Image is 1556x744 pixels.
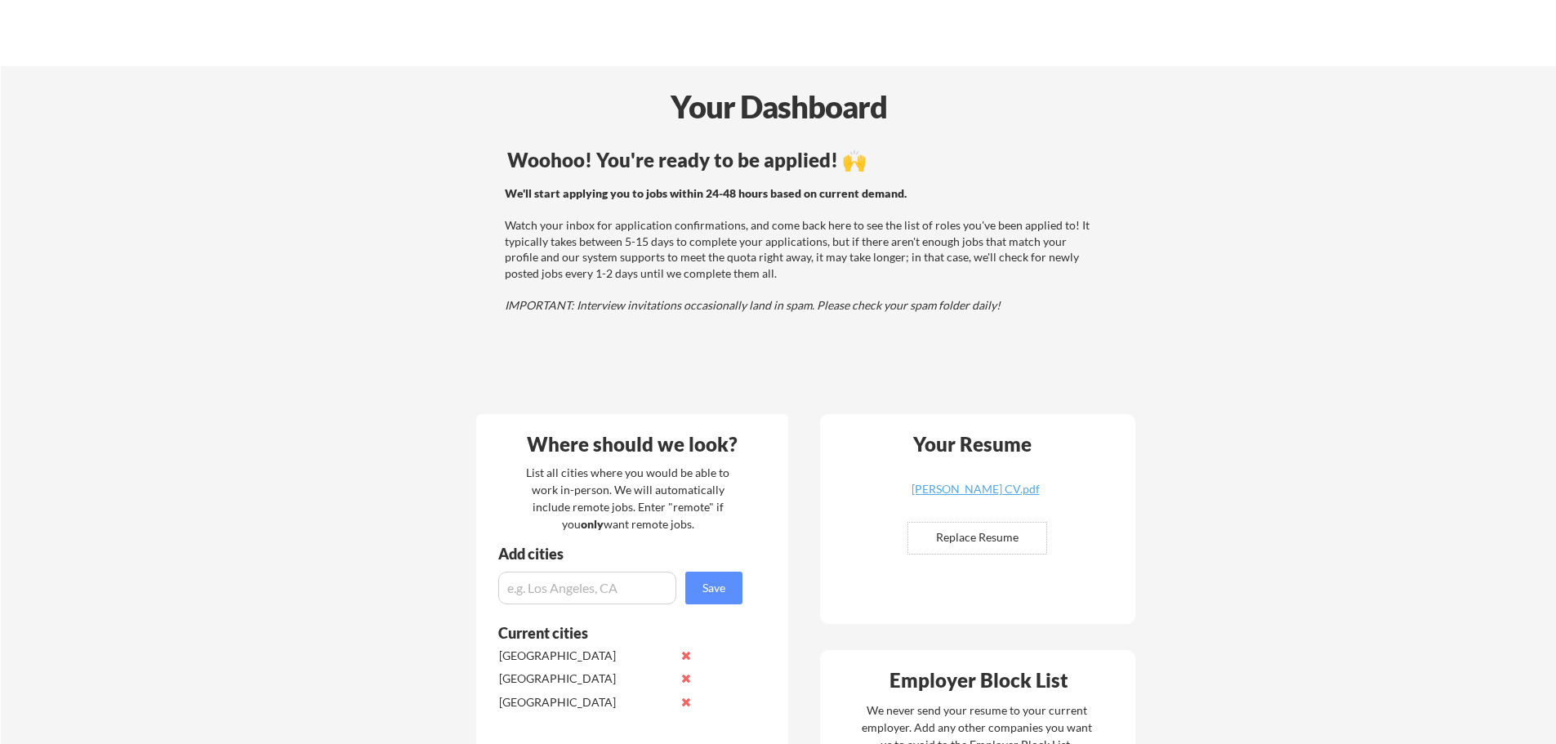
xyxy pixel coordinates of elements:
[878,483,1072,509] a: [PERSON_NAME] CV.pdf
[499,694,671,711] div: [GEOGRAPHIC_DATA]
[499,648,671,664] div: [GEOGRAPHIC_DATA]
[581,517,604,531] strong: only
[386,20,483,47] div: ApplyAll
[507,150,1096,170] div: Woohoo! You're ready to be applied! 🙌
[878,483,1072,495] div: [PERSON_NAME] CV.pdf
[1113,16,1179,49] button: Log Out
[505,185,1094,314] div: Watch your inbox for application confirmations, and come back here to see the list of roles you'v...
[505,298,1001,312] em: IMPORTANT: Interview invitations occasionally land in spam. Please check your spam folder daily!
[505,186,907,200] strong: We'll start applying you to jobs within 24-48 hours based on current demand.
[498,626,724,640] div: Current cities
[499,670,671,687] div: [GEOGRAPHIC_DATA]
[498,546,747,561] div: Add cities
[827,670,1130,690] div: Employer Block List
[2,83,1556,130] div: Your Dashboard
[480,434,784,454] div: Where should we look?
[685,572,742,604] button: Save
[498,572,676,604] input: e.g. Los Angeles, CA
[515,464,740,532] div: List all cities where you would be able to work in-person. We will automatically include remote j...
[891,434,1053,454] div: Your Resume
